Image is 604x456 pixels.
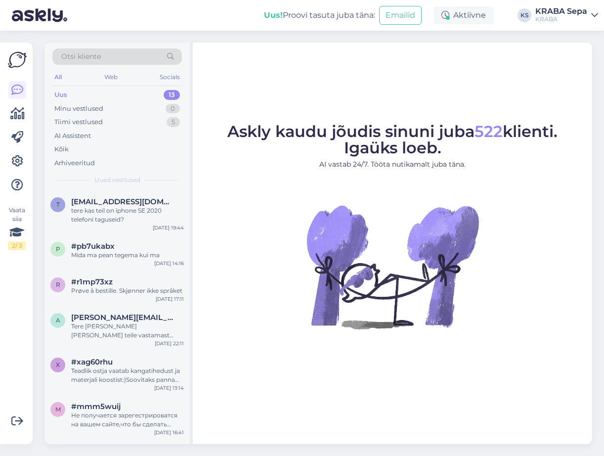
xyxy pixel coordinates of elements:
[56,201,60,208] span: t
[94,176,140,184] span: Uued vestlused
[156,295,184,303] div: [DATE] 17:11
[102,71,120,84] div: Web
[71,358,113,366] span: #xag60rhu
[167,117,180,127] div: 5
[158,71,182,84] div: Socials
[71,402,121,411] span: #mmm5wuij
[61,51,101,62] span: Otsi kliente
[71,313,174,322] span: allan.matt19@gmail.com
[71,242,115,251] span: #pb7ukabx
[227,159,558,170] p: AI vastab 24/7. Tööta nutikamalt juba täna.
[8,241,26,250] div: 2 / 3
[8,206,26,250] div: Vaata siia
[475,122,503,141] span: 522
[227,122,558,157] span: Askly kaudu jõudis sinuni juba klienti. Igaüks loeb.
[54,144,69,154] div: Kõik
[166,104,180,114] div: 0
[71,277,113,286] span: #r1mp73xz
[71,206,184,224] div: tere kas teil on iphone SE 2020 telefoni taguseid?
[155,340,184,347] div: [DATE] 22:11
[154,384,184,392] div: [DATE] 13:14
[154,429,184,436] div: [DATE] 16:41
[535,7,587,15] div: KRABA Sepa
[71,322,184,340] div: Tere [PERSON_NAME] [PERSON_NAME] teile vastamast [GEOGRAPHIC_DATA] sepa turu noored müüjannad ma ...
[71,411,184,429] div: Не получается зарегестрироватся на вашем сайте,что бы сделать заказ
[54,90,67,100] div: Uus
[535,7,598,23] a: KRABA SepaKRABA
[54,131,91,141] div: AI Assistent
[56,245,60,253] span: p
[264,9,375,21] div: Proovi tasuta juba täna:
[153,224,184,231] div: [DATE] 19:44
[52,71,64,84] div: All
[164,90,180,100] div: 13
[8,50,27,69] img: Askly Logo
[71,286,184,295] div: Prøve å bestille. Skjønner ikke språket
[54,117,103,127] div: Tiimi vestlused
[56,361,60,368] span: x
[518,8,531,22] div: KS
[55,406,61,413] span: m
[54,158,95,168] div: Arhiveeritud
[303,178,481,356] img: No Chat active
[433,6,494,24] div: Aktiivne
[56,281,60,288] span: r
[71,366,184,384] div: Teadlik ostja vaatab kangatihedust ja materjali koostist:)Soovitaks panna täpsemat infot kodulehe...
[535,15,587,23] div: KRABA
[56,317,60,324] span: a
[379,6,422,25] button: Emailid
[71,197,174,206] span: tere182@mail.ee
[264,10,283,20] b: Uus!
[154,260,184,267] div: [DATE] 14:16
[71,251,184,260] div: Mida ma pean tegema kui ma
[54,104,103,114] div: Minu vestlused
